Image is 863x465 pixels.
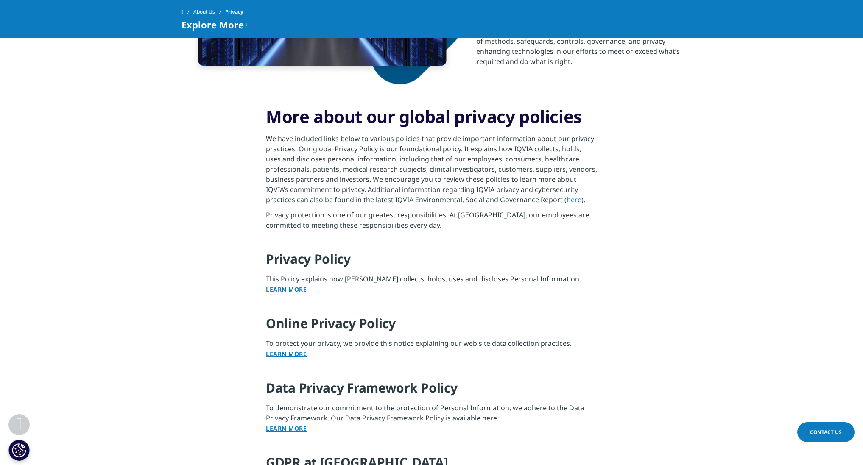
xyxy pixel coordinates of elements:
h4: Privacy Policy [266,251,597,274]
a: Learn More [266,424,307,432]
span: Explore More [182,19,244,30]
a: Contact Us [797,422,855,442]
a: Learn More [266,350,307,358]
h4: Data Privacy Framework Policy [266,379,597,403]
h4: Online Privacy Policy [266,315,597,338]
p: We have included links below to various policies that provide important information about our pri... [266,134,597,210]
p: Privacy protection is one of our greatest responsibilities. At [GEOGRAPHIC_DATA], our employees a... [266,210,597,235]
button: Cookie Settings [8,440,30,461]
span: Privacy [225,4,243,19]
p: To demonstrate our commitment to the protection of Personal Information, we adhere to the Data Pr... [266,403,597,439]
a: here [567,195,581,204]
h3: More about our global privacy policies [266,106,597,134]
p: To protect your privacy, we provide this notice explaining our web site data collection practices. [266,338,597,364]
a: About Us [193,4,225,19]
span: Contact Us [810,429,842,436]
a: Learn More [266,285,307,293]
p: This Policy explains how [PERSON_NAME] collects, holds, uses and discloses Personal Information. [266,274,597,300]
